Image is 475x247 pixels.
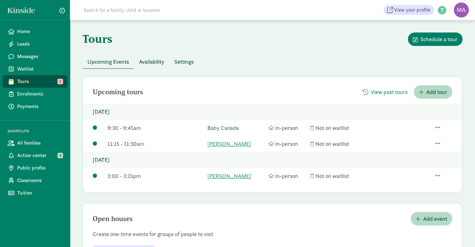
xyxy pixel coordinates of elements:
a: Home [2,25,67,38]
span: 3 [57,153,63,158]
button: View past tours [358,85,413,99]
span: Add event [423,215,447,223]
div: Not on waitlist [310,172,369,180]
button: Schedule a tour [408,32,463,46]
h1: Tours [82,32,112,45]
span: Add tour [426,88,447,96]
input: Search for a family, child or location [80,4,255,16]
a: Payments [2,100,67,113]
a: Baby Canada [207,124,265,132]
a: Leads [2,38,67,50]
a: [PERSON_NAME] [207,140,265,148]
div: 3:00 - 3:15pm [107,172,204,180]
span: Payments [17,103,62,110]
span: Tours [17,78,62,85]
span: Messages [17,53,62,60]
p: Create one-time events for groups of people to visit [83,230,462,238]
span: Availability [139,57,164,66]
a: Enrollments [2,88,67,100]
h2: Upcoming tours [93,88,143,96]
a: Public profile [2,162,67,174]
button: Availability [134,55,169,68]
div: In-person [269,172,307,180]
a: Classrooms [2,174,67,187]
span: 1 [57,79,63,84]
h2: Open houses [93,215,133,223]
button: Add event [411,212,452,225]
a: [PERSON_NAME] [207,172,265,180]
span: Enrollments [17,90,62,98]
span: Leads [17,40,62,48]
a: View your profile [383,5,434,15]
iframe: Chat Widget [444,217,475,247]
p: [DATE] [83,104,462,120]
span: All families [17,139,62,147]
span: Tuition [17,189,62,197]
a: Messages [2,50,67,63]
div: 11:15 - 11:30am [107,140,204,148]
div: Not on waitlist [310,124,369,132]
button: Settings [169,55,199,68]
div: 9:30 - 9:45am [107,124,204,132]
span: Upcoming Events [87,57,129,66]
span: Action center [17,152,62,159]
a: Action center 3 [2,149,67,162]
span: Public profile [17,164,62,172]
button: Upcoming Events [82,55,134,68]
span: Schedule a tour [420,35,458,43]
div: In-person [269,124,307,132]
a: Tuition [2,187,67,199]
span: View past tours [371,88,408,96]
span: Waitlist [17,65,62,73]
p: [DATE] [83,152,462,168]
span: Classrooms [17,177,62,184]
span: Settings [174,57,194,66]
a: All families [2,137,67,149]
div: Not on waitlist [310,140,369,148]
span: View your profile [394,6,430,14]
button: Add tour [414,85,452,99]
div: In-person [269,140,307,148]
a: Waitlist [2,63,67,75]
span: Home [17,28,62,35]
a: View past tours [358,89,413,96]
a: Tours 1 [2,75,67,88]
